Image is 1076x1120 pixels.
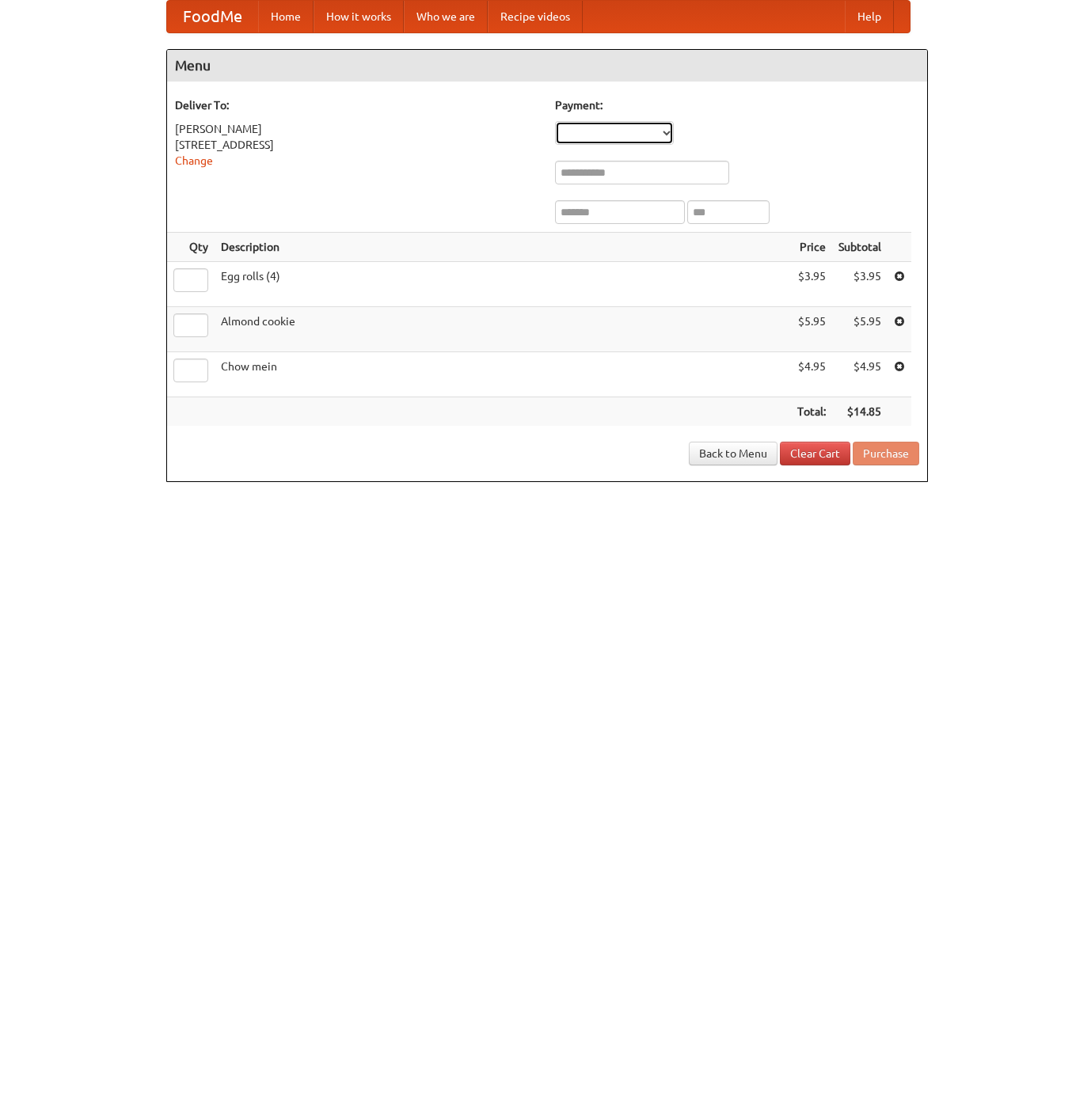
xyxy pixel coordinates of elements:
td: Almond cookie [215,307,791,352]
th: $14.85 [832,397,888,427]
a: Help [845,1,894,32]
th: Qty [167,233,215,262]
a: Home [258,1,314,32]
th: Subtotal [832,233,888,262]
a: Recipe videos [488,1,583,32]
td: $3.95 [832,262,888,307]
th: Description [215,233,791,262]
a: Change [175,154,213,167]
td: $4.95 [832,352,888,397]
td: Chow mein [215,352,791,397]
div: [STREET_ADDRESS] [175,137,539,153]
a: Back to Menu [689,442,778,465]
th: Price [791,233,832,262]
a: Clear Cart [780,442,850,465]
h5: Deliver To: [175,97,539,113]
h4: Menu [167,50,927,82]
td: $4.95 [791,352,832,397]
a: Who we are [404,1,488,32]
a: FoodMe [167,1,258,32]
th: Total: [791,397,832,427]
td: $3.95 [791,262,832,307]
a: How it works [314,1,404,32]
h5: Payment: [555,97,919,113]
div: [PERSON_NAME] [175,121,539,137]
td: Egg rolls (4) [215,262,791,307]
td: $5.95 [832,307,888,352]
td: $5.95 [791,307,832,352]
button: Purchase [853,442,919,465]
